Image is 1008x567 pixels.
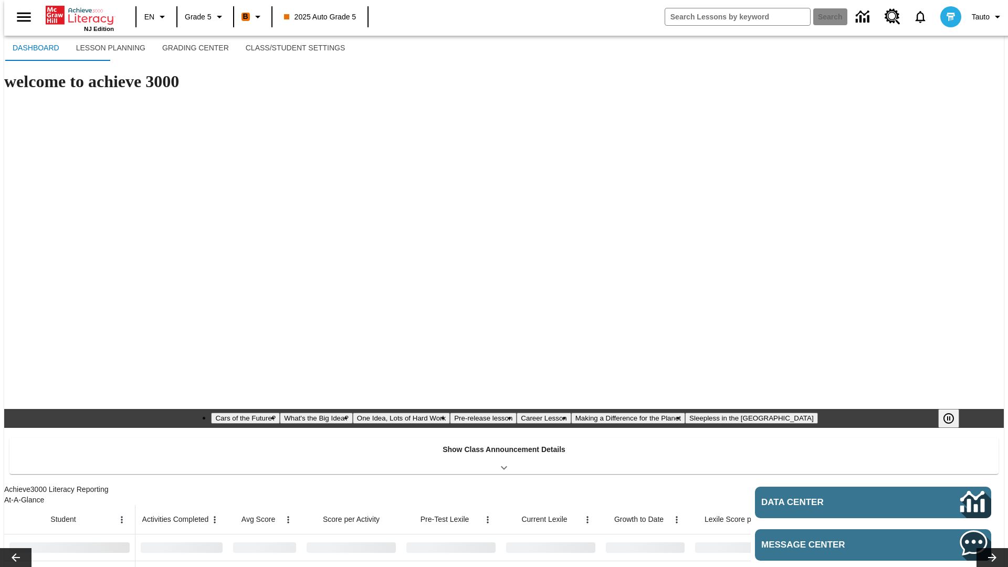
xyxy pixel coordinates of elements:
[8,2,39,33] button: Open side menu
[685,413,818,424] button: Slide 7 Sleepless in the Animal Kingdom
[972,12,990,23] span: Tauto
[755,529,991,561] a: Message Center
[517,413,571,424] button: Slide 5 Career Lesson
[280,512,296,528] button: Open Menu
[480,512,496,528] button: Open Menu
[968,7,1008,26] button: Profile/Settings
[140,7,173,26] button: Language: EN, Select a language
[154,36,237,61] button: Grading Center
[207,512,223,528] button: Open Menu
[323,514,380,525] span: Score per Activity
[665,8,810,25] input: search field
[4,495,751,505] div: At-A-Glance
[938,409,959,428] button: Pause
[237,36,354,61] button: Class/Student Settings
[849,3,878,31] a: Data Center
[144,12,154,23] span: EN
[4,36,1004,61] div: SubNavbar
[705,514,780,525] span: Lexile Score per Month
[185,12,212,23] span: Grade 5
[907,3,934,30] a: Notifications
[237,7,268,26] button: Boost Class color is orange. Change class color
[580,512,595,528] button: Open Menu
[976,548,1008,567] button: Lesson carousel, Next
[940,6,961,27] img: avatar image
[46,5,114,26] a: Home
[501,534,601,561] div: No Data,
[878,3,907,31] a: Resource Center, Will open in new tab
[280,413,353,424] button: Slide 2 What's the Big Idea?
[135,534,228,561] div: No Data,
[521,514,567,525] span: Current Lexile
[443,444,565,455] p: Show Class Announcement Details
[284,12,356,23] span: 2025 Auto Grade 5
[241,514,275,525] span: Avg Score
[353,413,450,424] button: Slide 3 One Idea, Lots of Hard Work
[68,36,154,61] button: Lesson Planning
[755,487,991,518] a: Data Center
[114,512,130,528] button: Open Menu
[934,3,968,30] button: Select a new avatar
[9,438,999,474] div: Show Class Announcement Details
[4,485,751,505] span: Achieve3000 Literacy Reporting
[4,36,353,61] div: SubNavbar
[228,534,301,561] div: No Data,
[761,540,904,550] span: Message Center
[50,514,76,525] span: Student
[142,514,209,525] span: Activities Completed
[46,4,114,32] div: Home
[421,514,469,525] span: Pre-Test Lexile
[761,497,900,508] span: Data Center
[450,413,517,424] button: Slide 4 Pre-release lesson
[211,413,280,424] button: Slide 1 Cars of the Future?
[181,7,230,26] button: Grade: Grade 5, Select a grade
[4,36,68,61] button: Dashboard
[669,512,685,528] button: Open Menu
[938,409,970,428] div: Pause
[4,72,1004,91] h1: welcome to achieve 3000
[243,10,248,23] span: B
[84,26,114,32] span: NJ Edition
[571,413,685,424] button: Slide 6 Making a Difference for the Planet
[614,514,664,525] span: Growth to Date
